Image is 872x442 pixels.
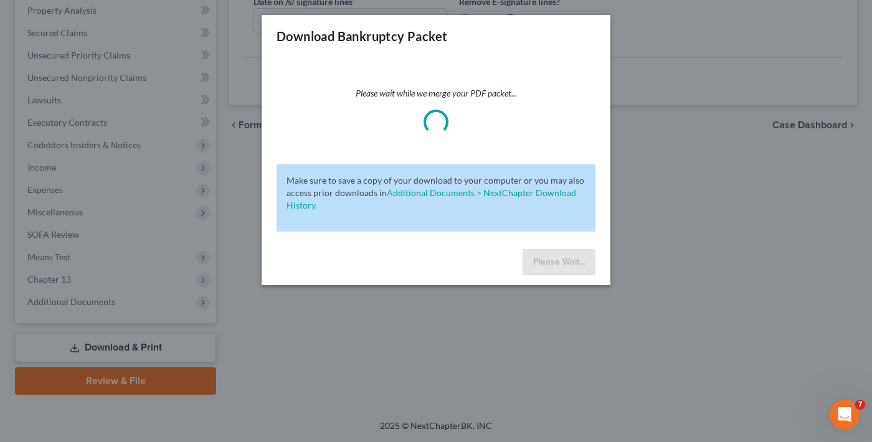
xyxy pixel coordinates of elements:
[533,256,585,267] span: Please Wait...
[830,400,860,430] iframe: Intercom live chat
[287,174,585,212] p: Make sure to save a copy of your download to your computer or you may also access prior downloads in
[855,400,865,410] span: 7
[277,87,595,100] p: Please wait while we merge your PDF packet...
[277,27,447,45] h3: Download Bankruptcy Packet
[287,187,576,210] a: Additional Documents > NextChapter Download History.
[523,249,595,275] button: Please Wait...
